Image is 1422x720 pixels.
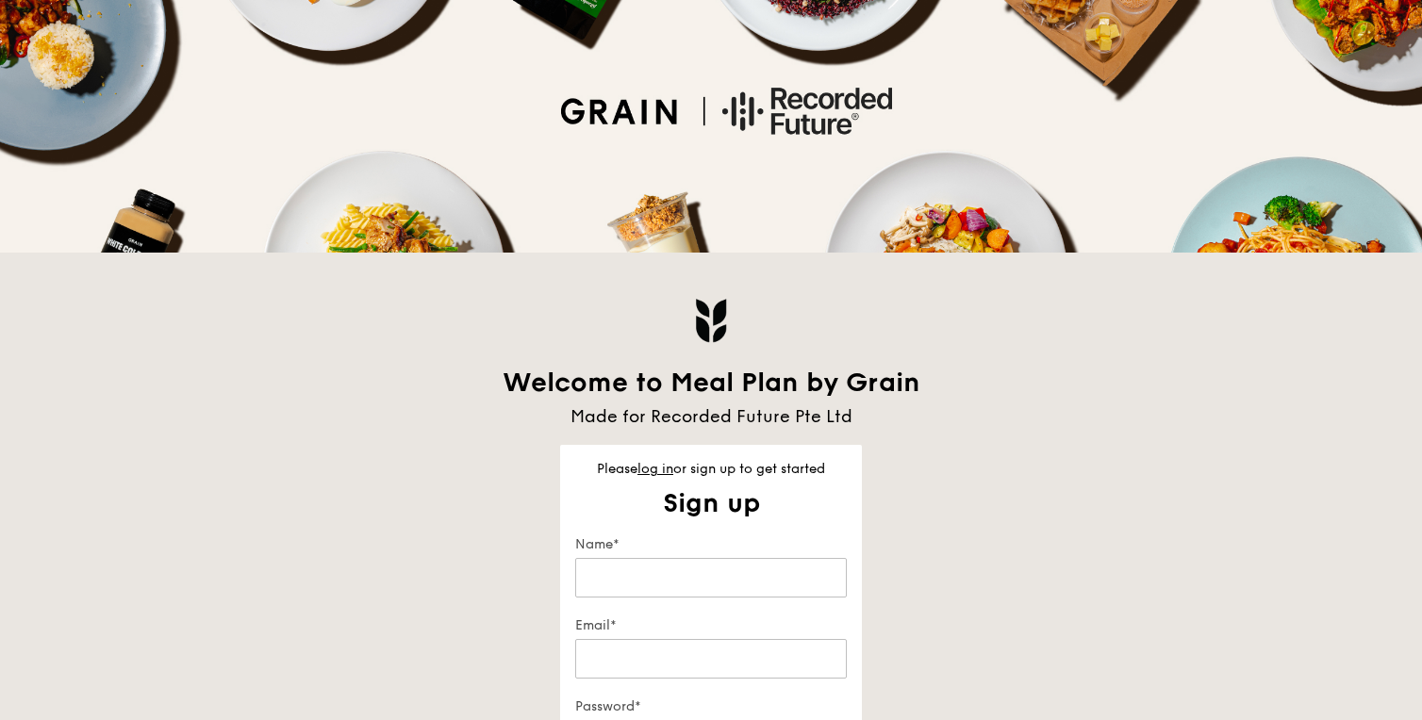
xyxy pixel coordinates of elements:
div: Made for Recorded Future Pte Ltd [485,403,937,430]
img: Grain logo [695,298,727,343]
div: Please or sign up to get started [560,460,862,479]
label: Email* [575,616,847,635]
div: Welcome to Meal Plan by Grain [485,366,937,400]
label: Name* [575,535,847,554]
div: Sign up [560,486,862,520]
label: Password* [575,697,847,716]
a: log in [637,461,673,477]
